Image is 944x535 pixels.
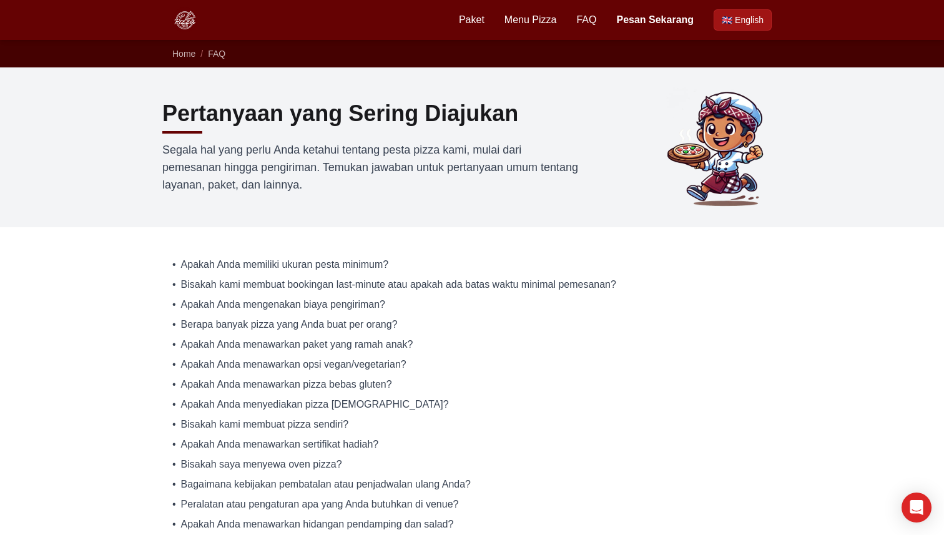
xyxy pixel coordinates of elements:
[172,437,772,452] a: • Apakah Anda menawarkan sertifikat hadiah?
[172,257,772,272] a: • Apakah Anda memiliki ukuran pesta minimum?
[172,477,176,492] span: •
[172,317,772,332] a: • Berapa banyak pizza yang Anda buat per orang?
[714,9,772,31] a: Switch to English
[459,12,484,27] a: Paket
[172,497,176,512] span: •
[172,377,176,392] span: •
[172,7,197,32] img: Bali Pizza Party Logo
[172,277,772,292] a: • Bisakah kami membuat bookingan last-minute atau apakah ada batas waktu minimal pemesanan?
[181,257,389,272] span: Apakah Anda memiliki ukuran pesta minimum?
[181,457,342,472] span: Bisakah saya menyewa oven pizza?
[181,357,406,372] span: Apakah Anda menawarkan opsi vegan/vegetarian?
[172,477,772,492] a: • Bagaimana kebijakan pembatalan atau penjadwalan ulang Anda?
[504,12,557,27] a: Menu Pizza
[162,141,582,194] p: Segala hal yang perlu Anda ketahui tentang pesta pizza kami, mulai dari pemesanan hingga pengirim...
[172,377,772,392] a: • Apakah Anda menawarkan pizza bebas gluten?
[172,337,772,352] a: • Apakah Anda menawarkan paket yang ramah anak?
[576,12,596,27] a: FAQ
[181,397,449,412] span: Apakah Anda menyediakan pizza [DEMOGRAPHIC_DATA]?
[181,437,379,452] span: Apakah Anda menawarkan sertifikat hadiah?
[208,49,225,59] a: FAQ
[172,49,195,59] a: Home
[172,297,772,312] a: • Apakah Anda mengenakan biaya pengiriman?
[172,277,176,292] span: •
[172,357,772,372] a: • Apakah Anda menawarkan opsi vegan/vegetarian?
[172,437,176,452] span: •
[172,257,176,272] span: •
[172,457,772,472] a: • Bisakah saya menyewa oven pizza?
[181,497,459,512] span: Peralatan atau pengaturan apa yang Anda butuhkan di venue?
[172,397,176,412] span: •
[172,397,772,412] a: • Apakah Anda menyediakan pizza [DEMOGRAPHIC_DATA]?
[200,47,203,60] li: /
[172,357,176,372] span: •
[181,317,398,332] span: Berapa banyak pizza yang Anda buat per orang?
[662,87,782,207] img: Pertanyaan umum tentang Bali Pizza Party
[181,337,413,352] span: Apakah Anda menawarkan paket yang ramah anak?
[181,377,392,392] span: Apakah Anda menawarkan pizza bebas gluten?
[172,517,176,532] span: •
[181,417,349,432] span: Bisakah kami membuat pizza sendiri?
[172,337,176,352] span: •
[172,497,772,512] a: • Peralatan atau pengaturan apa yang Anda butuhkan di venue?
[172,417,176,432] span: •
[181,277,616,292] span: Bisakah kami membuat bookingan last-minute atau apakah ada batas waktu minimal pemesanan?
[181,517,454,532] span: Apakah Anda menawarkan hidangan pendamping dan salad?
[902,493,932,523] div: Open Intercom Messenger
[172,517,772,532] a: • Apakah Anda menawarkan hidangan pendamping dan salad?
[181,297,385,312] span: Apakah Anda mengenakan biaya pengiriman?
[616,12,694,27] a: Pesan Sekarang
[172,297,176,312] span: •
[172,457,176,472] span: •
[162,101,518,126] h1: Pertanyaan yang Sering Diajukan
[181,477,471,492] span: Bagaimana kebijakan pembatalan atau penjadwalan ulang Anda?
[735,14,764,26] span: English
[172,317,176,332] span: •
[172,417,772,432] a: • Bisakah kami membuat pizza sendiri?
